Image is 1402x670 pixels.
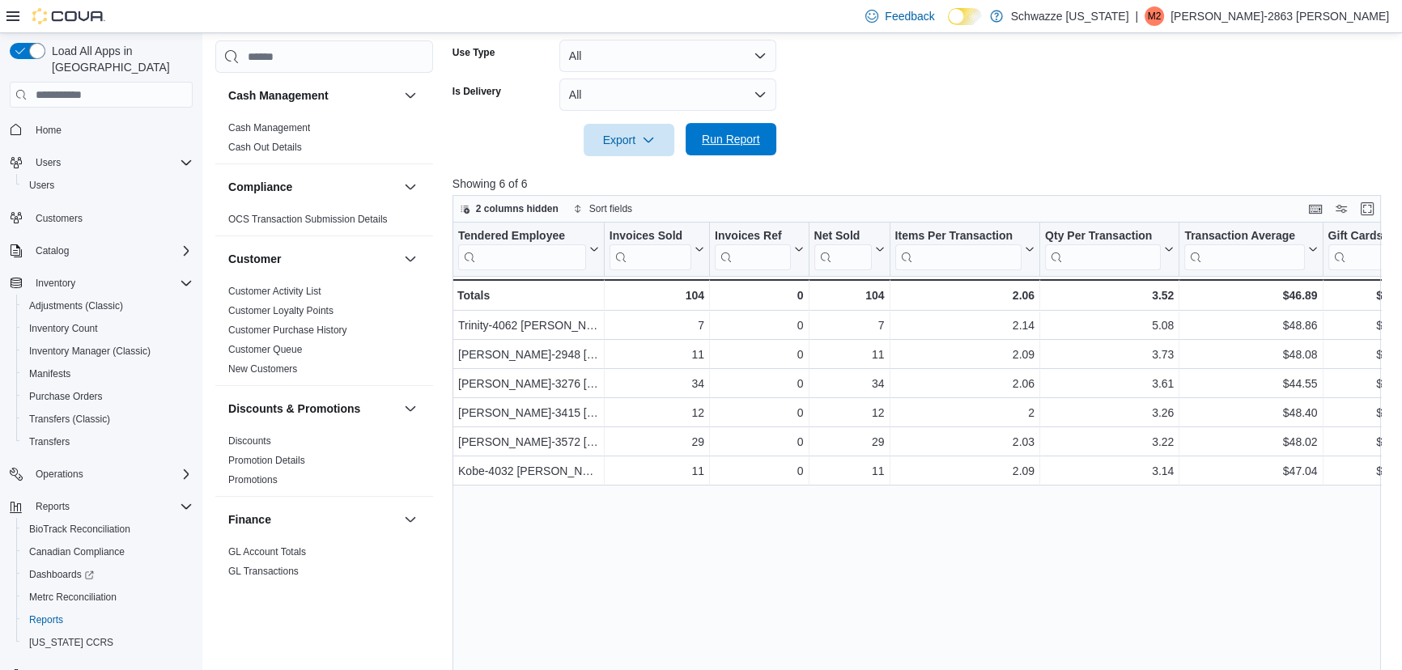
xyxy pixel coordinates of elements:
a: Inventory Count [23,319,104,338]
span: Dashboards [29,568,94,581]
button: Customers [3,206,199,230]
h3: Compliance [228,179,292,195]
span: Purchase Orders [29,390,103,403]
a: OCS Transaction Submission Details [228,214,388,225]
div: Matthew-2863 Turner [1145,6,1164,26]
span: GL Account Totals [228,545,306,558]
button: Users [3,151,199,174]
span: Customers [36,212,83,225]
span: Customer Queue [228,343,302,356]
span: Reports [23,610,193,630]
span: Washington CCRS [23,633,193,652]
span: Users [29,153,193,172]
a: GL Transactions [228,566,299,577]
button: Cash Management [228,87,397,104]
span: Transfers (Classic) [29,413,110,426]
a: Transfers [23,432,76,452]
div: Invoices Sold [610,229,691,244]
a: Transfers (Classic) [23,409,117,429]
div: 3.73 [1045,346,1174,365]
button: Operations [29,464,90,484]
div: 0 [715,375,803,394]
button: BioTrack Reconciliation [16,518,199,541]
span: Manifests [23,364,193,384]
button: Inventory Count [16,317,199,340]
a: Promotions [228,474,278,486]
a: Purchase Orders [23,387,109,406]
div: 11 [814,346,884,365]
a: Home [29,121,68,140]
a: Adjustments (Classic) [23,296,130,316]
label: Use Type [452,46,495,59]
a: Customer Purchase History [228,324,347,336]
div: 11 [814,462,884,481]
a: Promotion Details [228,455,305,466]
a: Metrc Reconciliation [23,587,123,607]
button: Qty Per Transaction [1045,229,1174,270]
p: Showing 6 of 6 [452,176,1391,192]
span: Inventory Manager (Classic) [29,345,151,358]
button: Transfers [16,430,199,453]
div: 2 [894,404,1035,423]
button: Enter fullscreen [1357,199,1377,218]
span: Inventory Manager (Classic) [23,341,193,361]
button: Sort fields [567,199,639,218]
a: Discounts [228,435,271,447]
div: Discounts & Promotions [215,431,433,496]
span: Manifests [29,367,70,380]
span: Inventory Count [29,322,98,335]
button: Catalog [3,240,199,262]
a: Inventory Manager (Classic) [23,341,157,361]
span: Adjustments (Classic) [23,296,193,316]
h3: Finance [228,511,271,528]
span: Transfers [23,432,193,452]
div: 34 [814,375,884,394]
div: $48.40 [1184,404,1317,423]
button: Transaction Average [1184,229,1317,270]
button: Keyboard shortcuts [1306,199,1325,218]
div: 0 [715,404,803,423]
div: 11 [610,462,704,481]
button: Catalog [29,241,75,261]
div: Invoices Ref [715,229,790,244]
span: Users [29,179,54,192]
div: 104 [814,286,884,305]
div: [PERSON_NAME]-2948 [PERSON_NAME] [458,346,599,365]
img: Cova [32,8,105,24]
div: Net Sold [814,229,871,244]
div: 7 [610,316,704,336]
div: 29 [610,433,704,452]
div: 0 [715,346,803,365]
div: 3.61 [1045,375,1174,394]
div: 0 [715,286,803,305]
button: Users [29,153,67,172]
div: 7 [814,316,884,336]
span: Home [29,119,193,139]
div: 3.22 [1045,433,1174,452]
span: Canadian Compliance [23,542,193,562]
span: Transfers (Classic) [23,409,193,429]
div: Cash Management [215,118,433,163]
p: | [1135,6,1138,26]
div: 0 [715,433,803,452]
div: Items Per Transaction [894,229,1022,270]
a: Cash Out Details [228,142,302,153]
div: 2.14 [894,316,1035,336]
span: BioTrack Reconciliation [23,519,193,539]
button: Invoices Ref [715,229,803,270]
div: Gift Card Sales [1328,229,1391,270]
span: Inventory [36,277,75,290]
h3: Cash Management [228,87,329,104]
a: [US_STATE] CCRS [23,633,120,652]
span: Inventory [29,274,193,293]
div: [PERSON_NAME]-3276 [PERSON_NAME] [458,375,599,394]
label: Is Delivery [452,85,501,98]
span: Operations [29,464,193,484]
span: Canadian Compliance [29,545,125,558]
p: Schwazze [US_STATE] [1011,6,1129,26]
a: Users [23,176,61,195]
span: BioTrack Reconciliation [29,523,130,536]
div: Kobe-4032 [PERSON_NAME] [458,462,599,481]
span: Sort fields [589,202,632,215]
button: Compliance [228,179,397,195]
